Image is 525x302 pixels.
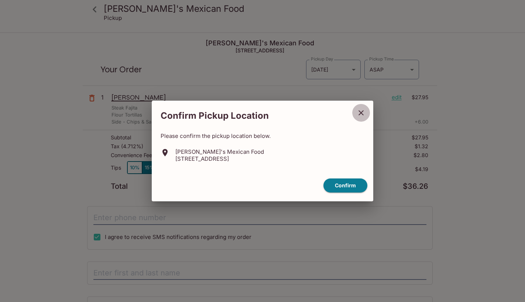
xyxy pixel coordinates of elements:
button: close [352,104,370,122]
h2: Confirm Pickup Location [152,107,352,125]
p: [PERSON_NAME]'s Mexican Food [175,148,264,155]
p: Please confirm the pickup location below. [161,132,364,139]
button: confirm [323,178,367,193]
p: [STREET_ADDRESS] [175,155,264,162]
